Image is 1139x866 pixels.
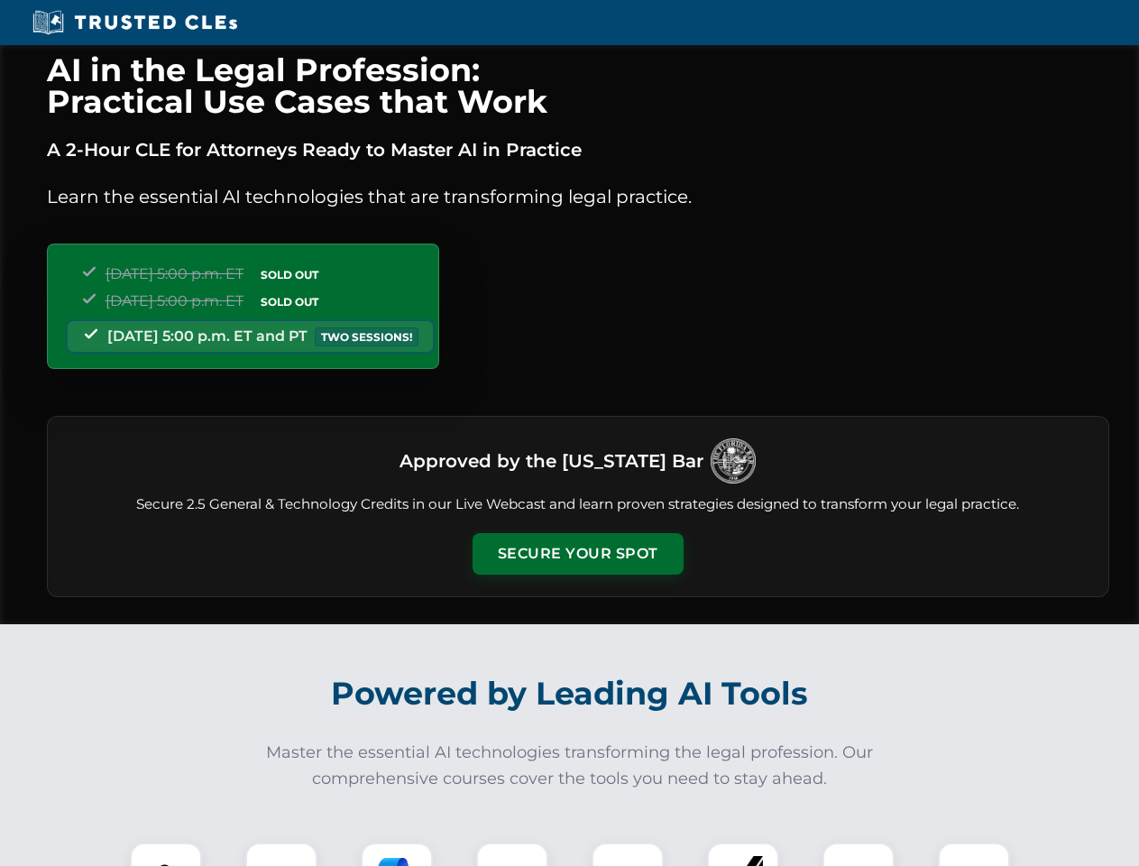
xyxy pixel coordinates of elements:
h3: Approved by the [US_STATE] Bar [400,445,703,477]
h1: AI in the Legal Profession: Practical Use Cases that Work [47,54,1109,117]
span: [DATE] 5:00 p.m. ET [106,292,243,309]
button: Secure Your Spot [473,533,684,575]
span: SOLD OUT [254,265,325,284]
img: Logo [711,438,756,484]
img: Trusted CLEs [27,9,243,36]
p: Secure 2.5 General & Technology Credits in our Live Webcast and learn proven strategies designed ... [69,494,1087,515]
span: [DATE] 5:00 p.m. ET [106,265,243,282]
span: SOLD OUT [254,292,325,311]
p: Learn the essential AI technologies that are transforming legal practice. [47,182,1109,211]
p: A 2-Hour CLE for Attorneys Ready to Master AI in Practice [47,135,1109,164]
h2: Powered by Leading AI Tools [70,662,1070,725]
p: Master the essential AI technologies transforming the legal profession. Our comprehensive courses... [254,740,886,792]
